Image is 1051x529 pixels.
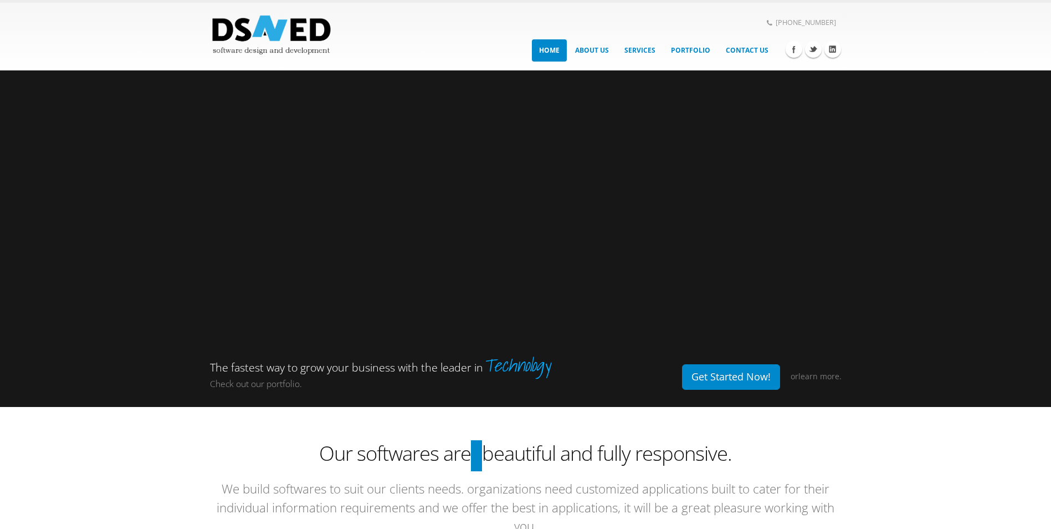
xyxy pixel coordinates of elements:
a: Services [617,39,663,62]
a: learn more. [798,371,842,382]
span: Check out our portfolio. [210,374,550,390]
a: About Us [568,39,616,62]
a: Contact Us [719,39,776,62]
em: Technology [483,351,550,379]
span: [PHONE_NUMBER] [761,16,842,30]
h1: Our softwares are beautiful and fully responsive. [210,440,842,471]
a: Portfolio [664,39,717,62]
a: Linkedin [824,41,841,58]
p: The fastest way to grow your business with the leader in [210,356,550,390]
a: Facebook [786,41,802,58]
a: Twitter [805,41,822,58]
img: Dsaved [210,12,333,58]
a: Get Started Now! [682,364,780,390]
div: or [791,370,842,383]
a: Home [532,39,567,62]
